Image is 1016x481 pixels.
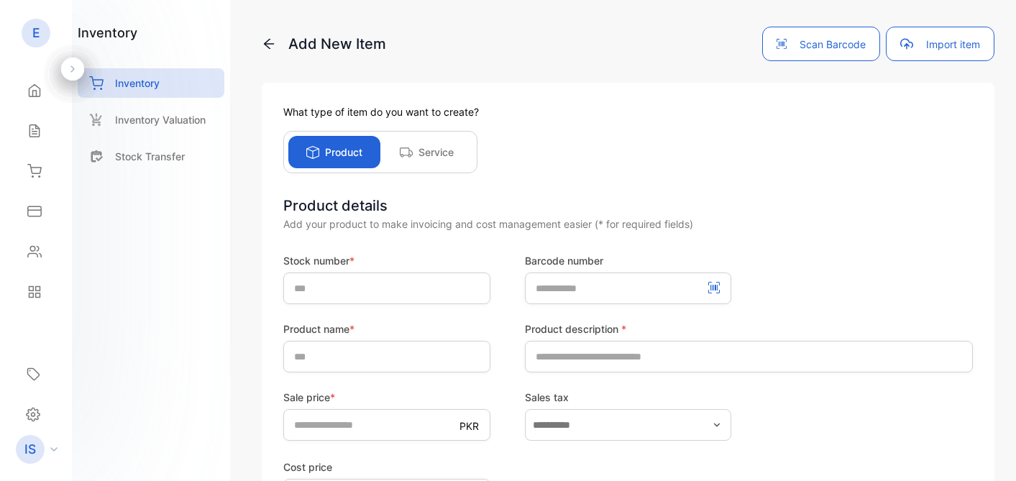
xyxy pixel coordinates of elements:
[418,145,454,160] p: Service
[886,27,994,61] button: Import item
[283,104,973,119] p: What type of item do you want to create?
[459,418,479,434] p: PKR
[78,142,224,171] a: Stock Transfer
[283,459,490,475] label: Cost price
[262,33,386,55] p: Add New Item
[115,75,160,91] p: Inventory
[78,68,224,98] a: Inventory
[762,27,880,61] button: Scan Barcode
[525,390,732,405] label: Sales tax
[115,149,185,164] p: Stock Transfer
[283,253,490,268] label: Stock number
[78,105,224,134] a: Inventory Valuation
[32,24,40,42] p: E
[283,390,490,405] label: Sale price
[283,195,973,216] div: Product details
[525,321,973,336] label: Product description
[283,321,490,336] label: Product name
[78,23,137,42] h1: inventory
[325,145,362,160] p: Product
[24,440,36,459] p: IS
[283,216,973,232] div: Add your product to make invoicing and cost management easier (* for required fields)
[525,253,732,268] label: Barcode number
[115,112,206,127] p: Inventory Valuation
[956,421,1016,481] iframe: LiveChat chat widget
